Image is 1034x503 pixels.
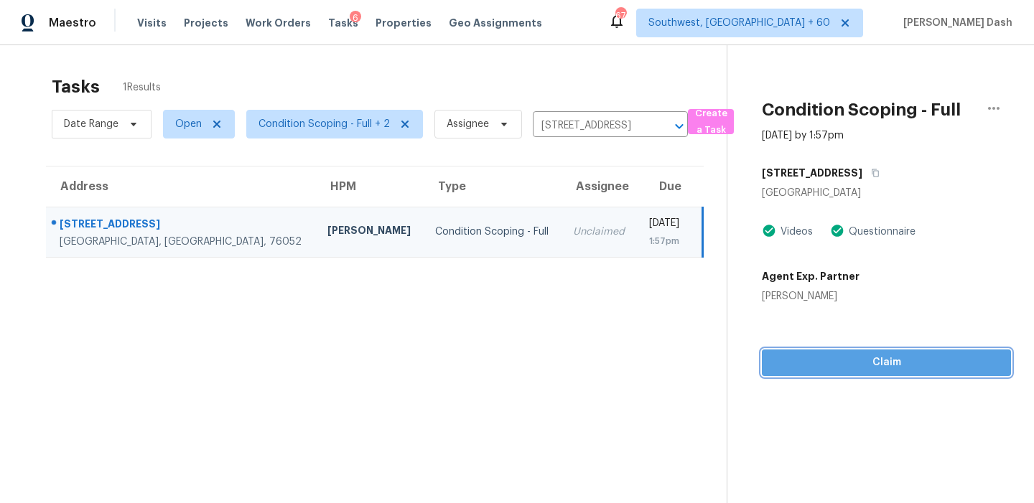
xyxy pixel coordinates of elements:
[648,234,679,248] div: 1:57pm
[648,16,830,30] span: Southwest, [GEOGRAPHIC_DATA] + 60
[762,128,844,143] div: [DATE] by 1:57pm
[123,80,161,95] span: 1 Results
[762,103,961,117] h2: Condition Scoping - Full
[762,349,1011,376] button: Claim
[447,117,489,131] span: Assignee
[562,166,637,207] th: Assignee
[862,160,882,186] button: Copy Address
[776,225,813,239] div: Videos
[762,289,860,304] div: [PERSON_NAME]
[175,117,202,131] span: Open
[669,116,689,136] button: Open
[184,16,228,30] span: Projects
[830,223,844,238] img: Artifact Present Icon
[316,166,424,207] th: HPM
[898,16,1012,30] span: [PERSON_NAME] Dash
[424,166,562,207] th: Type
[449,16,542,30] span: Geo Assignments
[648,216,679,234] div: [DATE]
[52,80,100,94] h2: Tasks
[246,16,311,30] span: Work Orders
[762,269,860,283] h5: Agent Exp. Partner
[615,9,625,23] div: 674
[60,235,304,249] div: [GEOGRAPHIC_DATA], [GEOGRAPHIC_DATA], 76052
[328,18,358,28] span: Tasks
[137,16,167,30] span: Visits
[844,225,916,239] div: Questionnaire
[376,16,432,30] span: Properties
[762,186,1011,200] div: [GEOGRAPHIC_DATA]
[688,109,734,134] button: Create a Task
[64,117,118,131] span: Date Range
[435,225,550,239] div: Condition Scoping - Full
[327,223,412,241] div: [PERSON_NAME]
[573,225,625,239] div: Unclaimed
[350,11,361,25] div: 6
[773,354,1000,372] span: Claim
[60,217,304,235] div: [STREET_ADDRESS]
[637,166,703,207] th: Due
[46,166,316,207] th: Address
[258,117,390,131] span: Condition Scoping - Full + 2
[762,223,776,238] img: Artifact Present Icon
[695,105,727,138] span: Create a Task
[533,115,648,137] input: Search by address
[762,166,862,180] h5: [STREET_ADDRESS]
[49,16,96,30] span: Maestro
